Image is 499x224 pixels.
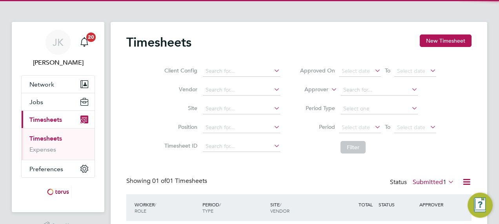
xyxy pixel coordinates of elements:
input: Search for... [341,85,418,96]
span: / [219,201,221,208]
span: Select date [397,67,425,74]
label: Period [300,123,335,130]
label: Client Config [162,67,197,74]
img: torus-logo-retina.png [44,186,72,198]
input: Search for... [203,103,280,114]
input: Search for... [203,122,280,133]
label: Submitted [413,178,454,186]
div: Status [390,177,456,188]
label: Site [162,105,197,112]
span: Select date [342,124,370,131]
input: Search for... [203,66,280,77]
label: Vendor [162,86,197,93]
span: To [382,65,393,76]
div: APPROVER [417,197,458,211]
button: New Timesheet [420,34,472,47]
a: Go to home page [21,186,95,198]
span: ROLE [135,208,146,214]
nav: Main navigation [12,22,104,212]
button: Engage Resource Center [468,193,493,218]
div: WORKER [133,197,200,218]
label: Approved On [300,67,335,74]
a: Timesheets [29,135,62,142]
span: TYPE [202,208,213,214]
label: Period Type [300,105,335,112]
span: James Kelly [21,58,95,67]
div: STATUS [377,197,417,211]
div: Showing [126,177,209,185]
span: Select date [342,67,370,74]
a: Expenses [29,146,56,153]
span: VENDOR [270,208,290,214]
label: Position [162,123,197,130]
h2: Timesheets [126,34,191,50]
span: TOTAL [359,201,373,208]
span: JK [53,37,64,47]
span: Select date [397,124,425,131]
span: / [155,201,156,208]
span: 01 of [152,177,166,185]
span: Jobs [29,98,43,106]
div: PERIOD [200,197,268,218]
input: Search for... [203,141,280,152]
span: Network [29,81,54,88]
span: 1 [443,178,446,186]
label: Timesheet ID [162,142,197,149]
span: / [280,201,281,208]
div: SITE [268,197,336,218]
button: Filter [341,141,366,154]
input: Select one [341,103,418,114]
span: 20 [86,33,96,42]
span: 01 Timesheets [152,177,207,185]
span: Timesheets [29,116,62,123]
a: Go to account details [21,30,95,67]
input: Search for... [203,85,280,96]
span: Preferences [29,165,63,173]
span: To [382,122,393,132]
label: Approver [293,86,328,94]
